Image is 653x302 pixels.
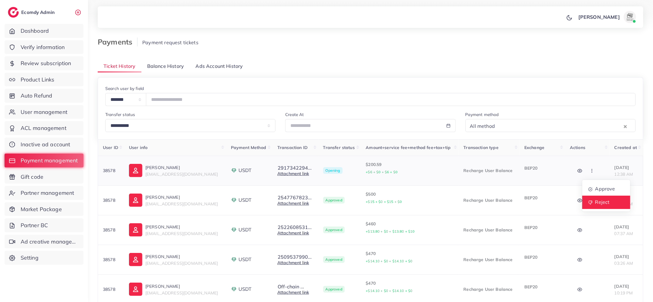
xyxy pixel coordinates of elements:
p: [PERSON_NAME] [578,13,620,21]
span: Opening [323,167,343,174]
label: Search user by field [105,85,144,91]
img: payment [231,227,237,233]
p: 38578 [103,256,119,263]
p: 38578 [103,197,119,204]
p: [PERSON_NAME] [145,164,218,171]
p: [PERSON_NAME] [145,223,218,231]
span: Approved [323,256,345,263]
a: Inactive ad account [5,138,83,151]
p: Recharge User Balance [464,197,515,204]
img: payment [231,168,237,174]
span: Exchange [524,145,544,150]
p: $470 [366,280,454,294]
button: 2917342294... [277,165,312,171]
a: Gift code [5,170,83,184]
button: Clear Selected [624,123,627,130]
span: Review subscription [21,59,71,67]
span: [EMAIL_ADDRESS][DOMAIN_NAME] [145,290,218,296]
span: Gift code [21,173,43,181]
span: [EMAIL_ADDRESS][DOMAIN_NAME] [145,261,218,266]
img: ic-user-info.36bf1079.svg [129,194,142,207]
a: Attachment link [277,171,309,176]
p: BEP20 [524,224,560,231]
span: Approve [595,186,615,192]
span: Reject [595,199,610,205]
p: [PERSON_NAME] [145,253,218,260]
label: Payment method [465,111,499,118]
button: 2522608531... [277,224,312,230]
p: [DATE] [614,223,638,231]
input: Search for option [497,121,622,131]
a: Payment management [5,154,83,168]
img: payment [231,286,237,292]
span: 12:38 AM [614,171,633,177]
img: payment [231,197,237,203]
span: USDT [239,197,252,204]
a: Attachment link [277,230,309,236]
span: USDT [239,167,252,174]
p: $500 [366,191,454,205]
span: Ads Account History [196,63,243,70]
a: Verify information [5,40,83,54]
img: ic-user-info.36bf1079.svg [129,253,142,266]
span: USDT [239,286,252,293]
img: ic-user-info.36bf1079.svg [129,164,142,177]
span: Market Package [21,205,62,213]
a: User management [5,105,83,119]
span: 10:19 PM [614,290,633,296]
span: All method [469,122,496,131]
span: Payment management [21,157,78,164]
h2: Ecomdy Admin [21,9,56,15]
span: Balance History [147,63,184,70]
span: Approved [323,197,345,204]
a: Ad creative management [5,235,83,249]
span: Ad creative management [21,238,79,246]
span: 03:26 AM [614,261,633,266]
a: logoEcomdy Admin [8,7,56,18]
div: Search for option [465,119,636,132]
p: [PERSON_NAME] [145,194,218,201]
span: Created at [614,145,637,150]
button: Off-chain ... [277,284,304,289]
p: BEP20 [524,254,560,261]
span: User management [21,108,67,116]
a: Partner BC [5,218,83,232]
span: Amount+service fee+method fee+tax+tip [366,145,451,150]
span: USDT [239,256,252,263]
span: USDT [239,226,252,233]
span: Payment request tickets [142,39,198,45]
p: 38578 [103,286,119,293]
span: Transaction type [464,145,499,150]
a: [PERSON_NAME]avatar [575,11,638,23]
span: Ticket History [103,63,135,70]
span: Setting [21,254,39,262]
small: +$14.10 + $0 + $14.10 + $0 [366,259,413,263]
span: Approved [323,286,345,293]
button: 2547767823... [277,195,312,200]
p: $200.59 [366,161,454,176]
p: 38578 [103,167,119,174]
img: ic-user-info.36bf1079.svg [129,283,142,296]
a: Review subscription [5,56,83,70]
p: Recharge User Balance [464,286,515,293]
a: Product Links [5,73,83,87]
span: Auto Refund [21,92,52,100]
a: Setting [5,251,83,265]
button: 2509537990... [277,254,312,260]
p: [DATE] [614,253,638,260]
span: Inactive ad account [21,141,70,148]
a: ACL management [5,121,83,135]
small: +$14.10 + $0 + $14.10 + $0 [366,289,413,293]
p: Recharge User Balance [464,167,515,174]
span: [EMAIL_ADDRESS][DOMAIN_NAME] [145,201,218,207]
p: 38578 [103,226,119,234]
span: User info [129,145,147,150]
span: [EMAIL_ADDRESS][DOMAIN_NAME] [145,231,218,236]
span: Approved [323,227,345,233]
small: +$13.80 + $0 + $13.80 + $10 [366,229,415,234]
small: +$15 + $0 + $15 + $0 [366,200,402,204]
p: BEP20 [524,194,560,201]
p: [DATE] [614,164,638,171]
p: [PERSON_NAME] [145,283,218,290]
span: ACL management [21,124,66,132]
